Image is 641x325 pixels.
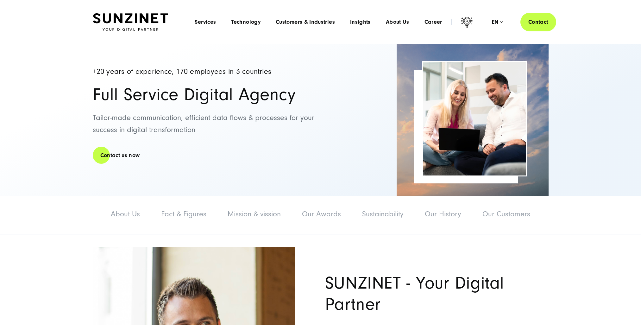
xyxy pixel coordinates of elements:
img: Service_Images_2025_39 [423,62,526,175]
img: Full-Service Digitalagentur SUNZINET - Business Applications Web & Cloud_2 [397,44,549,196]
div: en [492,19,503,25]
p: Tailor-made communication, efficient data flows & processes for your success in digital transform... [93,112,314,136]
a: About Us [386,19,409,25]
h4: +20 years of experience, 170 employees in 3 countries [93,68,314,76]
a: Fact & Figures [161,210,206,218]
a: Our History [425,210,461,218]
a: About Us [111,210,140,218]
h1: Full Service Digital Agency [93,86,314,104]
img: SUNZINET Full Service Digital Agentur [93,13,168,31]
a: Our Awards [302,210,341,218]
h2: SUNZINET - Your Digital Partner [325,272,549,315]
a: Customers & Industries [276,19,335,25]
a: Technology [231,19,261,25]
a: Services [195,19,216,25]
a: Contact [520,13,556,31]
a: Insights [350,19,371,25]
a: Contact us now [93,146,148,164]
a: Sustainability [362,210,404,218]
a: Mission & vission [228,210,281,218]
a: Our Customers [482,210,530,218]
a: Career [424,19,442,25]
